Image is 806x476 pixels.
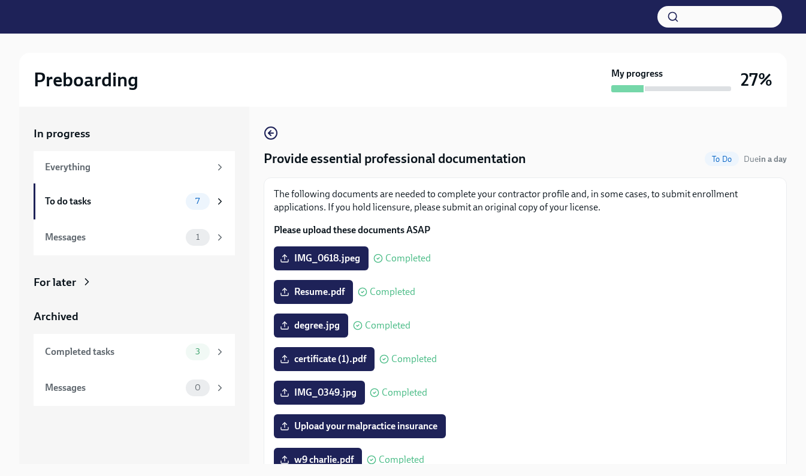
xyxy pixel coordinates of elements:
[24,7,90,26] img: CharlieHealth
[34,68,138,92] h2: Preboarding
[34,126,235,141] a: In progress
[274,381,365,405] label: IMG_0349.jpg
[282,420,437,432] span: Upload your malpractice insurance
[282,320,340,332] span: degree.jpg
[188,197,207,206] span: 7
[744,153,787,165] span: October 1st, 2025 08:00
[274,188,777,214] p: The following documents are needed to complete your contractor profile and, in some cases, to sub...
[274,448,362,472] label: w9 charlie.pdf
[45,161,210,174] div: Everything
[282,454,354,466] span: w9 charlie.pdf
[274,414,446,438] label: Upload your malpractice insurance
[282,353,366,365] span: certificate (1).pdf
[611,67,663,80] strong: My progress
[382,388,427,397] span: Completed
[45,231,181,244] div: Messages
[365,321,410,330] span: Completed
[45,195,181,208] div: To do tasks
[282,387,357,399] span: IMG_0349.jpg
[188,347,207,356] span: 3
[34,309,235,324] a: Archived
[264,150,526,168] h4: Provide essential professional documentation
[34,183,235,219] a: To do tasks7
[34,275,76,290] div: For later
[189,233,207,242] span: 1
[274,280,353,304] label: Resume.pdf
[385,254,431,263] span: Completed
[34,151,235,183] a: Everything
[274,224,430,236] strong: Please upload these documents ASAP
[759,154,787,164] strong: in a day
[282,286,345,298] span: Resume.pdf
[705,155,739,164] span: To Do
[274,347,375,371] label: certificate (1).pdf
[370,287,415,297] span: Completed
[34,219,235,255] a: Messages1
[34,275,235,290] a: For later
[744,154,787,164] span: Due
[282,252,360,264] span: IMG_0618.jpeg
[274,314,348,338] label: degree.jpg
[741,69,772,91] h3: 27%
[274,246,369,270] label: IMG_0618.jpeg
[34,370,235,406] a: Messages0
[34,334,235,370] a: Completed tasks3
[391,354,437,364] span: Completed
[188,383,208,392] span: 0
[45,345,181,358] div: Completed tasks
[379,455,424,465] span: Completed
[45,381,181,394] div: Messages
